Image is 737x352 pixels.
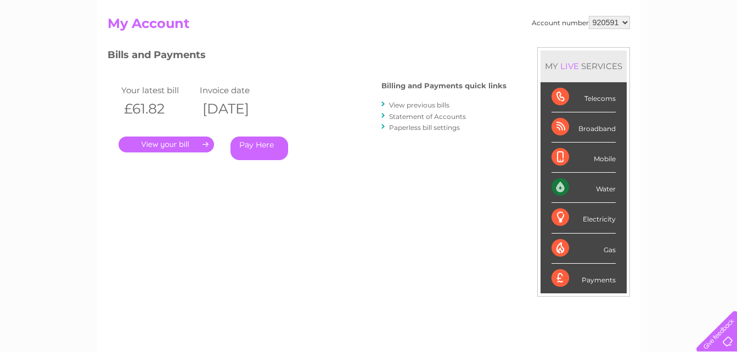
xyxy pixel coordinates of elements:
[119,83,198,98] td: Your latest bill
[389,101,449,109] a: View previous bills
[544,47,565,55] a: Water
[664,47,691,55] a: Contact
[110,6,628,53] div: Clear Business is a trading name of Verastar Limited (registered in [GEOGRAPHIC_DATA] No. 3667643...
[541,50,627,82] div: MY SERVICES
[552,143,616,173] div: Mobile
[602,47,635,55] a: Telecoms
[197,98,276,120] th: [DATE]
[26,29,82,62] img: logo.png
[381,82,507,90] h4: Billing and Payments quick links
[552,203,616,233] div: Electricity
[119,137,214,152] a: .
[552,82,616,112] div: Telecoms
[558,61,581,71] div: LIVE
[552,173,616,203] div: Water
[197,83,276,98] td: Invoice date
[389,123,460,132] a: Paperless bill settings
[552,112,616,143] div: Broadband
[108,47,507,66] h3: Bills and Payments
[552,234,616,264] div: Gas
[230,137,288,160] a: Pay Here
[530,5,606,19] a: 0333 014 3131
[701,47,727,55] a: Log out
[571,47,595,55] a: Energy
[642,47,657,55] a: Blog
[389,112,466,121] a: Statement of Accounts
[532,16,630,29] div: Account number
[108,16,630,37] h2: My Account
[119,98,198,120] th: £61.82
[552,264,616,293] div: Payments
